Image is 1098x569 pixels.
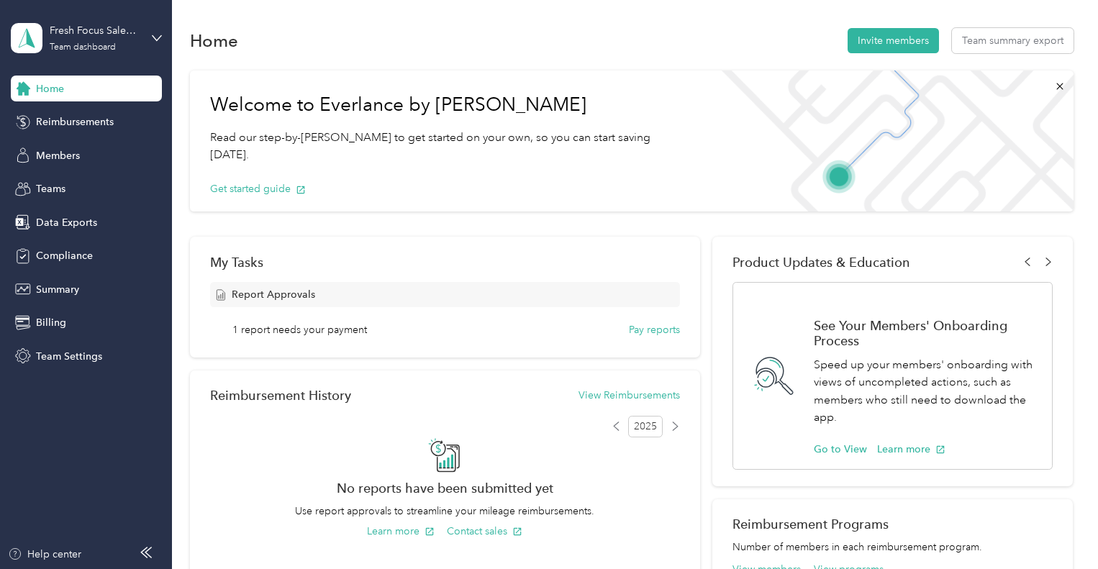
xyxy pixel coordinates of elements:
span: Reimbursements [36,114,114,129]
p: Read our step-by-[PERSON_NAME] to get started on your own, so you can start saving [DATE]. [210,129,688,164]
button: View Reimbursements [579,388,680,403]
p: Speed up your members' onboarding with views of uncompleted actions, such as members who still ne... [814,356,1037,427]
iframe: Everlance-gr Chat Button Frame [1017,488,1098,569]
span: Home [36,81,64,96]
button: Invite members [848,28,939,53]
span: Members [36,148,80,163]
button: Help center [8,547,81,562]
button: Learn more [367,524,435,539]
button: Learn more [877,442,945,457]
p: Use report approvals to streamline your mileage reimbursements. [210,504,680,519]
div: My Tasks [210,255,680,270]
button: Pay reports [629,322,680,337]
button: Go to View [814,442,867,457]
h1: See Your Members' Onboarding Process [814,318,1037,348]
button: Get started guide [210,181,306,196]
span: Summary [36,282,79,297]
span: Team Settings [36,349,102,364]
h2: Reimbursement Programs [732,516,1053,532]
h2: Reimbursement History [210,388,351,403]
span: 2025 [628,416,663,437]
span: Compliance [36,248,93,263]
button: Team summary export [952,28,1074,53]
h2: No reports have been submitted yet [210,481,680,496]
h1: Welcome to Everlance by [PERSON_NAME] [210,94,688,117]
span: 1 report needs your payment [232,322,367,337]
span: Billing [36,315,66,330]
h1: Home [190,33,238,48]
span: Product Updates & Education [732,255,910,270]
p: Number of members in each reimbursement program. [732,540,1053,555]
button: Contact sales [447,524,522,539]
span: Teams [36,181,65,196]
div: Team dashboard [50,43,116,52]
span: Report Approvals [232,287,315,302]
span: Data Exports [36,215,97,230]
div: Fresh Focus Sales & Marketing [50,23,140,38]
img: Welcome to everlance [707,70,1073,211]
